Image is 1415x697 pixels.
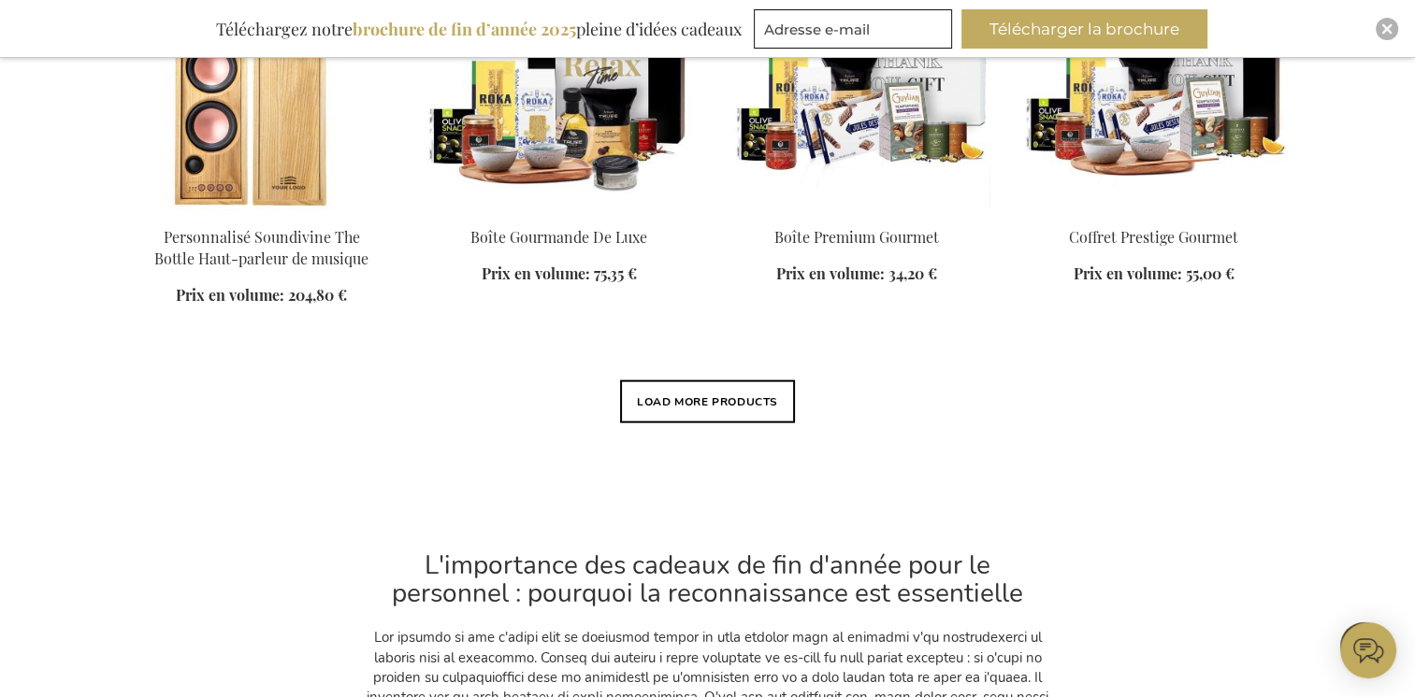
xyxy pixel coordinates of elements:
span: 204,80 € [288,285,347,305]
span: 34,20 € [888,263,937,283]
a: Coffret Prestige Gourmet [1069,227,1238,247]
form: marketing offers and promotions [754,9,958,54]
button: Load More Products [620,380,795,423]
h2: L'importance des cadeaux de fin d'année pour le personnel : pourquoi la reconnaissance est essent... [367,551,1049,609]
a: Boîte Gourmande De Luxe [470,227,647,247]
a: Personnalisé Soundivine The Bottle Haut-parleur de musique [154,227,368,268]
input: Adresse e-mail [754,9,952,49]
a: Prix en volume: 55,00 € [1074,263,1235,285]
div: Téléchargez notre pleine d’idées cadeaux [208,9,750,49]
a: ARCA-20055 Boîte Gourmande De Luxe [426,204,693,221]
a: Prix en volume: 34,20 € [776,263,937,285]
button: Télécharger la brochure [961,9,1207,49]
span: 75,35 € [594,263,637,283]
a: Boîte Premium Gourmet [774,227,939,247]
iframe: belco-activator-frame [1340,622,1396,678]
span: Prix en volume: [482,263,590,283]
a: Personalised Soundivine The Bottle Music Speaker [128,204,396,221]
span: Prix en volume: [176,285,284,305]
a: Prestige Gourmet Box Coffret Prestige Gourmet [1020,204,1288,221]
span: Prix en volume: [776,263,885,283]
span: 55,00 € [1186,263,1235,283]
a: Prix en volume: 75,35 € [482,263,637,285]
div: Close [1376,18,1398,40]
b: brochure de fin d’année 2025 [353,18,576,40]
a: Prix en volume: 204,80 € [176,285,347,306]
span: Prix en volume: [1074,263,1182,283]
a: Premium Gourmet Box [723,204,990,221]
img: Close [1381,23,1393,35]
